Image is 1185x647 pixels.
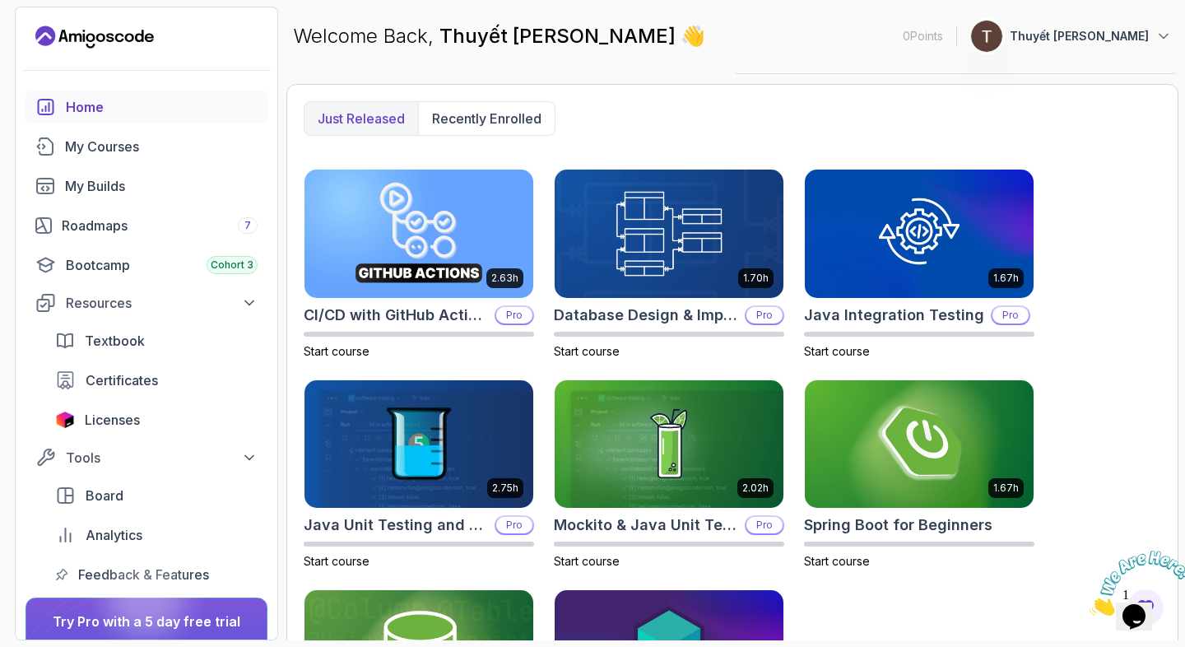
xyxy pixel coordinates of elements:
a: roadmaps [26,209,267,242]
span: Start course [304,554,369,568]
h2: CI/CD with GitHub Actions [304,304,488,327]
div: Tools [66,448,258,468]
a: analytics [45,519,267,552]
a: CI/CD with GitHub Actions card2.63hCI/CD with GitHub ActionsProStart course [304,169,534,360]
a: Mockito & Java Unit Testing card2.02hMockito & Java Unit TestingProStart course [554,379,784,570]
a: certificates [45,364,267,397]
span: Certificates [86,370,158,390]
iframe: chat widget [1083,544,1185,622]
button: Just released [304,102,418,135]
img: Spring Boot for Beginners card [805,380,1034,509]
p: Pro [496,307,532,323]
p: Just released [318,109,405,128]
h2: Mockito & Java Unit Testing [554,514,738,537]
p: 1.67h [993,482,1019,495]
a: bootcamp [26,249,267,282]
span: Start course [804,344,870,358]
a: feedback [45,558,267,591]
p: 1.70h [743,272,769,285]
a: Landing page [35,24,154,50]
a: home [26,91,267,123]
div: My Builds [65,176,258,196]
p: 2.02h [742,482,769,495]
img: Java Integration Testing card [805,170,1034,298]
a: courses [26,130,267,163]
span: Cohort 3 [211,258,253,272]
span: 👋 [680,22,706,49]
span: Start course [554,554,620,568]
p: 1.67h [993,272,1019,285]
span: Start course [804,554,870,568]
span: 7 [244,219,251,232]
span: Licenses [85,410,140,430]
span: Textbook [85,331,145,351]
span: Start course [554,344,620,358]
p: Pro [746,517,783,533]
p: Pro [496,517,532,533]
div: Home [66,97,258,117]
a: licenses [45,403,267,436]
a: Java Integration Testing card1.67hJava Integration TestingProStart course [804,169,1034,360]
span: Start course [304,344,369,358]
span: Board [86,486,123,505]
h2: Java Integration Testing [804,304,984,327]
p: Welcome Back, [293,23,705,49]
img: CI/CD with GitHub Actions card [304,170,533,298]
a: textbook [45,324,267,357]
div: My Courses [65,137,258,156]
a: Java Unit Testing and TDD card2.75hJava Unit Testing and TDDProStart course [304,379,534,570]
a: Database Design & Implementation card1.70hDatabase Design & ImplementationProStart course [554,169,784,360]
button: user profile imageThuyết [PERSON_NAME] [970,20,1172,53]
img: user profile image [971,21,1002,52]
p: 2.75h [492,482,518,495]
img: jetbrains icon [55,412,75,428]
span: 1 [7,7,13,21]
button: Recently enrolled [418,102,555,135]
p: Pro [746,307,783,323]
a: builds [26,170,267,202]
p: Pro [992,307,1029,323]
img: Mockito & Java Unit Testing card [555,380,783,509]
h2: Database Design & Implementation [554,304,738,327]
img: Chat attention grabber [7,7,109,72]
img: Database Design & Implementation card [555,170,783,298]
span: Feedback & Features [78,565,209,584]
span: Thuyết [PERSON_NAME] [439,24,681,48]
h2: Java Unit Testing and TDD [304,514,488,537]
a: board [45,479,267,512]
h2: Spring Boot for Beginners [804,514,992,537]
button: Tools [26,443,267,472]
p: Recently enrolled [432,109,541,128]
p: Thuyết [PERSON_NAME] [1010,28,1149,44]
div: Roadmaps [62,216,258,235]
p: 2.63h [491,272,518,285]
button: Resources [26,288,267,318]
div: Bootcamp [66,255,258,275]
a: Spring Boot for Beginners card1.67hSpring Boot for BeginnersStart course [804,379,1034,570]
p: 0 Points [903,28,943,44]
span: Analytics [86,525,142,545]
div: Resources [66,293,258,313]
img: Java Unit Testing and TDD card [304,380,533,509]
